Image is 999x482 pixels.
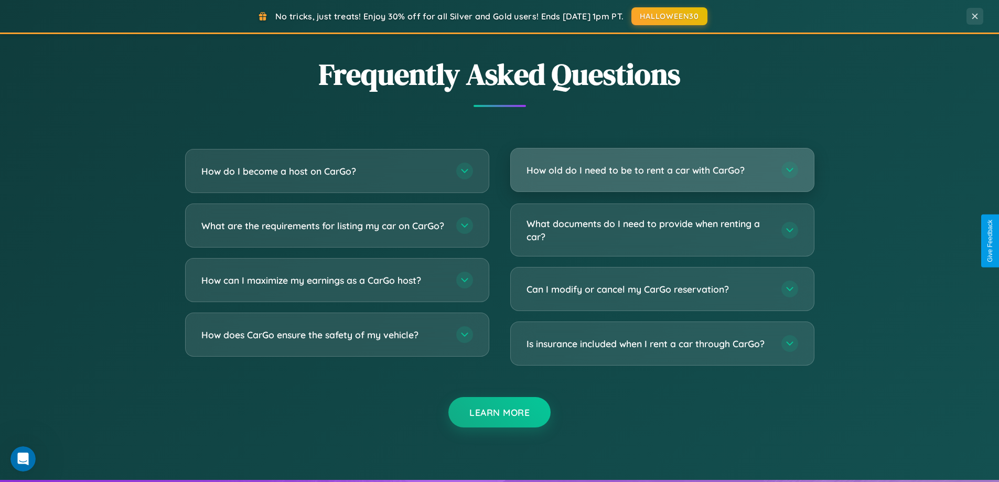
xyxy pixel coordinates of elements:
[527,217,771,243] h3: What documents do I need to provide when renting a car?
[448,397,551,427] button: Learn More
[10,446,36,472] iframe: Intercom live chat
[201,165,446,178] h3: How do I become a host on CarGo?
[275,11,624,22] span: No tricks, just treats! Enjoy 30% off for all Silver and Gold users! Ends [DATE] 1pm PT.
[631,7,707,25] button: HALLOWEEN30
[201,328,446,341] h3: How does CarGo ensure the safety of my vehicle?
[527,164,771,177] h3: How old do I need to be to rent a car with CarGo?
[527,337,771,350] h3: Is insurance included when I rent a car through CarGo?
[986,220,994,262] div: Give Feedback
[185,54,814,94] h2: Frequently Asked Questions
[201,219,446,232] h3: What are the requirements for listing my car on CarGo?
[527,283,771,296] h3: Can I modify or cancel my CarGo reservation?
[201,274,446,287] h3: How can I maximize my earnings as a CarGo host?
